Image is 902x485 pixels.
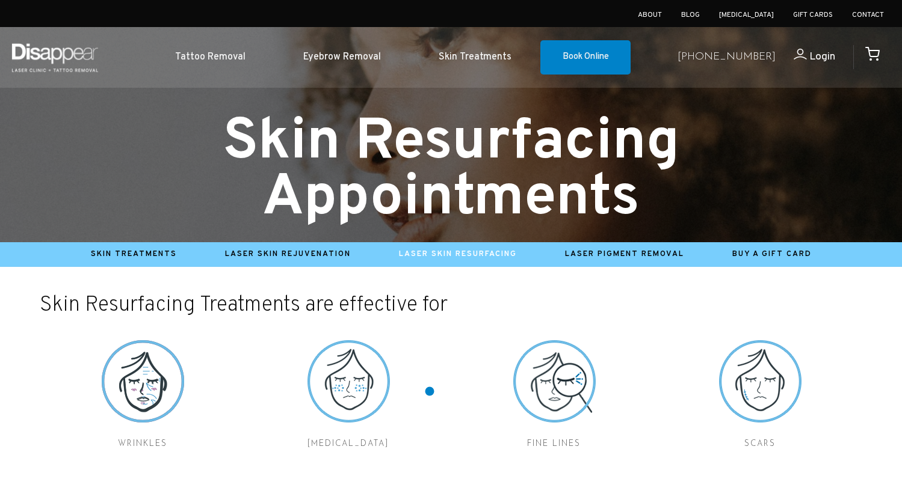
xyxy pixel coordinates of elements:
[678,49,776,66] a: [PHONE_NUMBER]
[225,249,351,259] a: Laser Skin Rejuvenation
[307,440,389,448] small: [MEDICAL_DATA]
[744,440,776,448] small: Scars
[809,50,835,64] span: Login
[719,10,774,20] a: [MEDICAL_DATA]
[399,249,517,259] a: Laser Skin Resurfacing
[410,39,540,76] a: Skin Treatments
[638,10,662,20] a: About
[118,440,167,448] small: Wrinkles
[527,440,581,448] small: Fine Lines
[40,115,863,227] h1: Skin Resurfacing Appointments
[852,10,884,20] a: Contact
[540,40,631,75] a: Book Online
[9,36,100,79] img: Disappear - Laser Clinic and Tattoo Removal Services in Sydney, Australia
[40,292,448,319] span: Skin Resurfacing Treatments are effective for
[565,249,684,259] a: Laser Pigment Removal
[146,39,274,76] a: Tattoo Removal
[732,249,812,259] a: Buy A Gift Card
[776,49,835,66] a: Login
[274,39,410,76] a: Eyebrow Removal
[91,249,177,259] a: Skin Treatments
[793,10,833,20] a: Gift Cards
[681,10,700,20] a: Blog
